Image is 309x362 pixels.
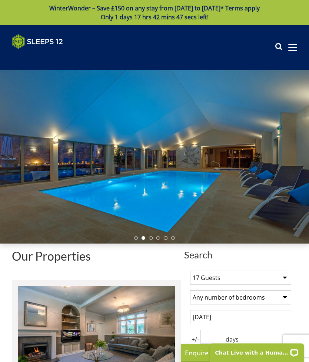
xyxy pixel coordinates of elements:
input: Arrival Date [190,310,291,324]
span: Search [184,250,297,260]
span: +/- [190,335,200,344]
span: Only 1 days 17 hrs 42 mins 47 secs left! [101,13,209,21]
img: Sleeps 12 [12,34,63,49]
h1: Our Properties [12,250,181,262]
p: Enquire Now [185,348,296,358]
iframe: Customer reviews powered by Trustpilot [8,53,86,60]
iframe: LiveChat chat widget [205,339,309,362]
span: days [224,335,240,344]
